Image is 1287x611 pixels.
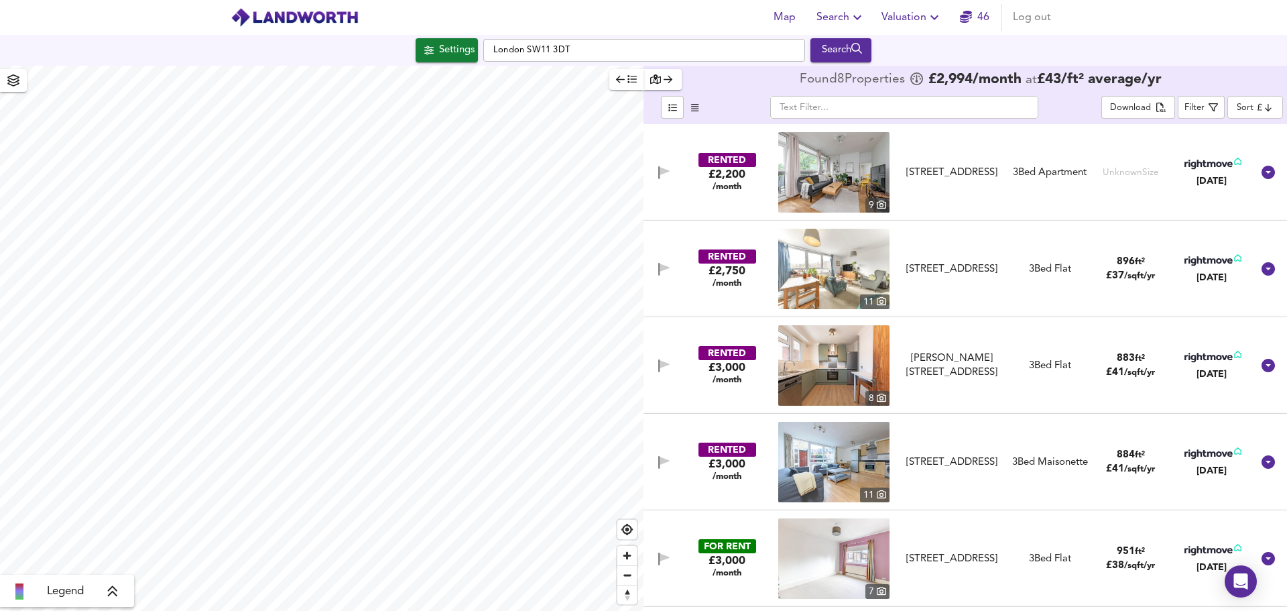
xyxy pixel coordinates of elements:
[810,38,871,62] div: Run Your Search
[900,262,1004,276] div: [STREET_ADDRESS]
[713,182,741,192] span: /month
[709,553,745,579] div: £3,000
[698,539,756,553] div: FOR RENT
[778,422,890,502] a: property thumbnail 11
[416,38,478,62] button: Settings
[1124,368,1155,377] span: /sqft/yr
[713,278,741,289] span: /month
[1182,271,1241,284] div: [DATE]
[895,166,1009,180] div: Exford Court, Battersea Church Road
[1106,561,1155,571] span: £ 38
[1182,561,1241,574] div: [DATE]
[617,586,637,604] span: Reset bearing to north
[1013,8,1051,27] span: Log out
[1124,561,1155,570] span: /sqft/yr
[778,518,890,599] img: property thumbnail
[1029,262,1071,276] div: 3 Bed Flat
[709,360,745,386] div: £3,000
[778,325,890,406] img: property thumbnail
[778,229,890,309] a: property thumbnail 11
[865,198,890,213] div: 9
[1260,551,1276,567] svg: Show Details
[643,124,1287,221] div: RENTED£2,200 /monthproperty thumbnail 9 [STREET_ADDRESS]3Bed ApartmentUnknownSize[DATE]
[1117,257,1135,267] span: 896
[860,294,890,309] div: 11
[1117,450,1135,460] span: 884
[1124,465,1155,474] span: /sqft/yr
[617,520,637,539] button: Find my location
[1106,271,1155,281] span: £ 37
[1029,359,1071,373] div: 3 Bed Flat
[900,166,1004,180] div: [STREET_ADDRESS]
[698,249,756,264] div: RENTED
[928,73,1022,87] span: £ 2,994 /month
[1110,101,1151,116] div: Download
[1106,464,1155,474] span: £ 41
[709,264,745,289] div: £2,750
[1135,547,1145,556] span: ft²
[617,565,637,585] button: Zoom out
[876,4,948,31] button: Valuation
[811,4,871,31] button: Search
[865,584,890,599] div: 7
[778,422,890,502] img: property thumbnail
[800,73,908,87] div: Found 8 Propert ies
[1026,74,1037,87] span: at
[778,132,890,213] a: property thumbnail 9
[1135,451,1145,459] span: ft²
[1184,101,1205,116] div: Filter
[1012,455,1088,469] div: 3 Bed Maisonette
[47,584,84,600] span: Legend
[953,4,996,31] button: 46
[778,229,890,309] img: property thumbnail
[770,96,1038,119] input: Text Filter...
[814,42,868,59] div: Search
[1178,96,1225,119] button: Filter
[1101,96,1174,119] button: Download
[1260,454,1276,470] svg: Show Details
[1182,464,1241,478] div: [DATE]
[698,443,756,457] div: RENTED
[231,7,359,27] img: logo
[865,391,890,406] div: 8
[900,351,1004,380] div: [PERSON_NAME][STREET_ADDRESS]
[1029,552,1071,566] div: 3 Bed Flat
[1101,96,1174,119] div: split button
[1007,4,1056,31] button: Log out
[709,167,745,192] div: £2,200
[698,153,756,167] div: RENTED
[713,471,741,482] span: /month
[643,414,1287,510] div: RENTED£3,000 /monthproperty thumbnail 11 [STREET_ADDRESS]3Bed Maisonette884ft²£41/sqft/yr[DATE]
[709,457,745,482] div: £3,000
[713,375,741,386] span: /month
[416,38,478,62] div: Click to configure Search Settings
[617,566,637,585] span: Zoom out
[1260,164,1276,180] svg: Show Details
[881,8,942,27] span: Valuation
[1106,368,1155,378] span: £ 41
[895,351,1009,380] div: Clancy Court, SW11 3DT
[1124,272,1155,280] span: /sqft/yr
[778,132,890,213] img: property thumbnail
[900,455,1004,469] div: [STREET_ADDRESS]
[1182,368,1241,381] div: [DATE]
[1117,353,1135,364] span: 883
[439,42,475,59] div: Settings
[1225,565,1257,598] div: Open Intercom Messenger
[1117,547,1135,557] span: 951
[816,8,865,27] span: Search
[1135,354,1145,363] span: ft²
[1013,166,1087,180] div: 3 Bed Apartment
[895,262,1009,276] div: Surrey Lane, London, SW11
[900,552,1004,566] div: [STREET_ADDRESS]
[1103,166,1159,179] div: Unknown Size
[1227,96,1283,119] div: Sort
[643,221,1287,317] div: RENTED£2,750 /monthproperty thumbnail 11 [STREET_ADDRESS]3Bed Flat896ft²£37/sqft/yr[DATE]
[1182,174,1241,188] div: [DATE]
[643,317,1287,414] div: RENTED£3,000 /monthproperty thumbnail 8 [PERSON_NAME][STREET_ADDRESS]3Bed Flat883ft²£41/sqft/yr[D...
[617,546,637,565] button: Zoom in
[763,4,806,31] button: Map
[810,38,871,62] button: Search
[698,346,756,360] div: RENTED
[860,488,890,502] div: 11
